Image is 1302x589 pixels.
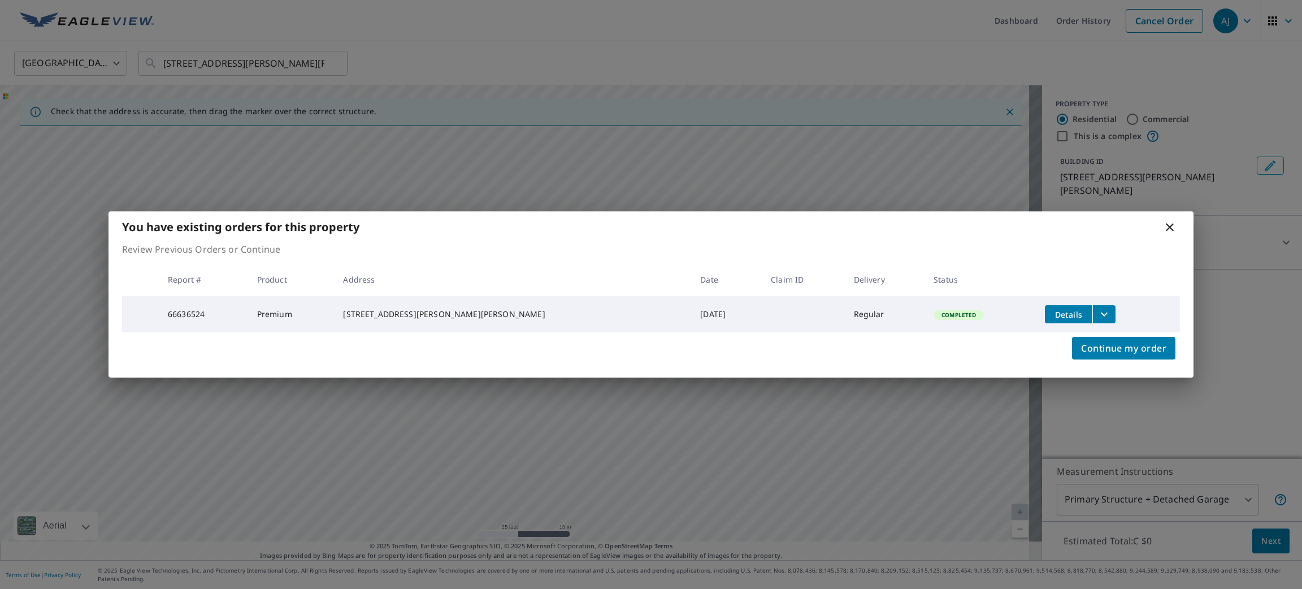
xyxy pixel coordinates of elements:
td: Premium [248,296,335,332]
b: You have existing orders for this property [122,219,359,235]
td: [DATE] [691,296,762,332]
span: Completed [935,311,983,319]
td: Regular [845,296,925,332]
button: detailsBtn-66636524 [1045,305,1092,323]
span: Continue my order [1081,340,1166,356]
th: Status [925,263,1036,296]
p: Review Previous Orders or Continue [122,242,1180,256]
th: Delivery [845,263,925,296]
th: Product [248,263,335,296]
span: Details [1052,309,1086,320]
th: Address [334,263,691,296]
button: Continue my order [1072,337,1175,360]
th: Claim ID [762,263,844,296]
th: Date [691,263,762,296]
div: [STREET_ADDRESS][PERSON_NAME][PERSON_NAME] [343,309,682,320]
td: 66636524 [159,296,248,332]
th: Report # [159,263,248,296]
button: filesDropdownBtn-66636524 [1092,305,1116,323]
